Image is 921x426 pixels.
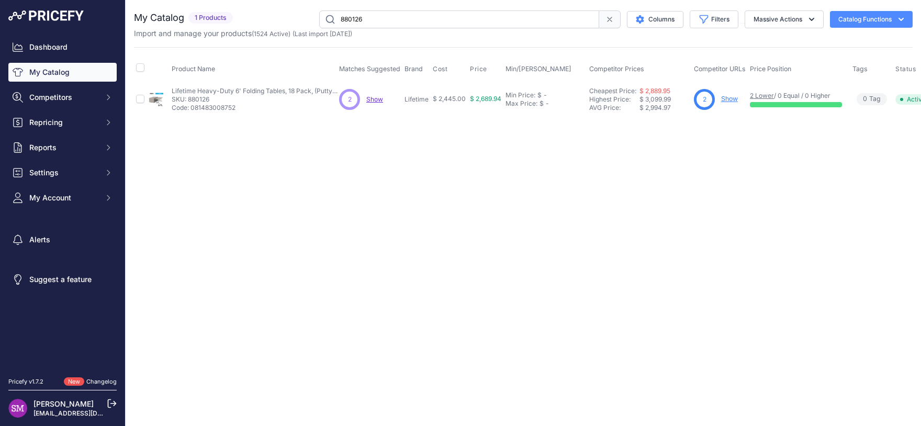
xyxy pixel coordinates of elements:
[863,94,867,104] span: 0
[506,65,571,73] span: Min/[PERSON_NAME]
[857,93,887,105] span: Tag
[470,95,501,103] span: $ 2,689.94
[589,104,639,112] div: AVG Price:
[690,10,738,28] button: Filters
[433,65,447,73] span: Cost
[506,91,535,99] div: Min Price:
[703,95,706,104] span: 2
[348,95,352,104] span: 2
[470,65,487,73] span: Price
[830,11,913,28] button: Catalog Functions
[895,65,916,73] span: Status
[254,30,288,38] a: 1524 Active
[8,138,117,157] button: Reports
[172,65,215,73] span: Product Name
[405,95,429,104] p: Lifetime
[172,95,339,104] p: SKU: 880126
[8,377,43,386] div: Pricefy v1.7.2
[134,28,352,39] p: Import and manage your products
[750,92,842,100] p: / 0 Equal / 0 Higher
[750,65,791,73] span: Price Position
[33,399,94,408] a: [PERSON_NAME]
[8,38,117,57] a: Dashboard
[8,10,84,21] img: Pricefy Logo
[29,193,98,203] span: My Account
[470,65,489,73] button: Price
[721,95,738,103] a: Show
[537,91,542,99] div: $
[8,188,117,207] button: My Account
[29,167,98,178] span: Settings
[694,65,746,73] span: Competitor URLs
[252,30,290,38] span: ( )
[540,99,544,108] div: $
[29,142,98,153] span: Reports
[172,104,339,112] p: Code: 081483008752
[8,113,117,132] button: Repricing
[366,95,383,103] a: Show
[433,65,450,73] button: Cost
[639,87,670,95] a: $ 2,889.95
[627,11,683,28] button: Columns
[64,377,84,386] span: New
[134,10,184,25] h2: My Catalog
[8,163,117,182] button: Settings
[8,88,117,107] button: Competitors
[86,378,117,385] a: Changelog
[188,12,233,24] span: 1 Products
[33,409,143,417] a: [EMAIL_ADDRESS][DOMAIN_NAME]
[589,65,644,73] span: Competitor Prices
[506,99,537,108] div: Max Price:
[29,117,98,128] span: Repricing
[8,230,117,249] a: Alerts
[8,270,117,289] a: Suggest a feature
[745,10,824,28] button: Massive Actions
[172,87,339,95] p: Lifetime Heavy-Duty 6' Folding Tables, 18 Pack, (Putty) - Putty - 6 Feet
[405,65,423,73] span: Brand
[544,99,549,108] div: -
[895,65,918,73] button: Status
[339,65,400,73] span: Matches Suggested
[639,95,671,103] span: $ 3,099.99
[542,91,547,99] div: -
[8,38,117,365] nav: Sidebar
[750,92,774,99] a: 2 Lower
[8,63,117,82] a: My Catalog
[319,10,599,28] input: Search
[589,95,639,104] div: Highest Price:
[639,104,690,112] div: $ 2,994.97
[433,95,466,103] span: $ 2,445.00
[29,92,98,103] span: Competitors
[589,87,636,95] a: Cheapest Price:
[852,65,868,73] span: Tags
[293,30,352,38] span: (Last import [DATE])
